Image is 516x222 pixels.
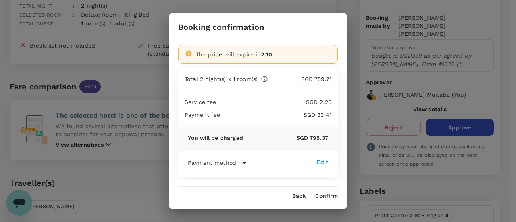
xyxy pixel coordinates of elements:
[243,134,328,142] p: SGD 795.37
[185,98,216,106] p: Service fee
[188,134,243,142] p: You will be charged
[261,51,273,58] span: 2:10
[315,193,338,199] button: Confirm
[268,75,331,83] p: SGD 759.71
[221,111,331,119] p: SGD 33.41
[316,158,328,166] div: Edit
[178,23,264,32] h3: Booking confirmation
[188,159,236,167] p: Payment method
[196,50,331,58] div: The price will expire in
[292,193,306,199] button: Back
[216,98,331,106] p: SGD 2.25
[185,111,221,119] p: Payment fee
[185,75,258,83] p: Total 2 night(s) x 1 room(s)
